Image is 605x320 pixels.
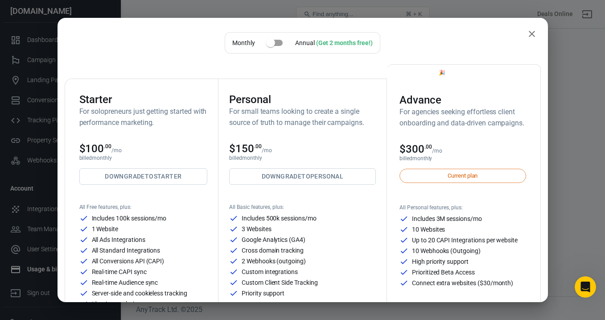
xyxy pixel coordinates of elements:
div: AnyTrack [37,150,66,159]
span: magic [439,70,445,76]
sup: .00 [104,143,111,150]
img: Profile image for Laurent [112,14,130,32]
span: Messages [119,247,149,253]
img: logo [18,17,82,31]
p: your current plan [439,68,487,78]
sup: .00 [254,143,262,150]
p: Includes 500k sessions/mo [242,215,317,221]
p: billed monthly [229,155,376,161]
div: Recent message [18,128,160,137]
img: Profile image for Jose [129,14,147,32]
p: Includes 100k sessions/mo [92,215,167,221]
p: Prioritized Beta Access [412,269,475,275]
p: 10 Webhooks (Outgoing) [412,248,481,254]
div: Close [153,14,169,30]
p: What do you want to track [DATE]? [18,79,161,109]
h3: Advance [399,94,526,106]
p: Real-time Audience sync [92,279,158,286]
a: DowngradetoPersonal [229,168,376,185]
h6: For agencies seeking effortless client onboarding and data-driven campaigns. [399,106,526,129]
div: Contact support [9,171,169,196]
div: Recent messageJose avatarLaurent avatarAsk away! I'm a 🤖 trained on AnyTrack knowledge base!AnyTr... [9,120,169,167]
p: Up to 20 CAPI Integrations per website [412,237,518,243]
p: 3 Websites [242,226,272,232]
p: All Standard Integrations [92,247,161,254]
h3: Personal [229,93,376,106]
p: Custom integrations [242,269,298,275]
h3: Starter [79,93,208,106]
p: Real-time CAPI sync [92,269,147,275]
img: Laurent avatar [24,146,35,157]
p: Includes 3M sessions/mo [412,216,482,222]
h6: For solopreneurs just getting started with performance marketing. [79,106,208,128]
p: All Personal features, plus: [399,204,526,211]
div: (Get 2 months free!) [316,39,373,46]
span: Current plan [443,171,482,180]
p: Connect extra websites ($30/month) [412,280,513,286]
span: $100 [79,142,112,155]
div: Annual [295,38,373,48]
p: Monthly [232,38,255,48]
p: Custom Client Side Tracking [242,279,318,286]
p: billed monthly [79,155,208,161]
button: close [523,25,541,43]
sup: .00 [424,144,432,150]
p: /mo [262,147,272,154]
p: All Ads Integrations [92,237,145,243]
div: Knowledge Base [18,208,149,217]
iframe: Intercom live chat [575,276,596,298]
p: 2 Webhooks (outgoing) [242,258,306,264]
span: Home [34,247,54,253]
p: /mo [111,147,122,154]
span: $300 [399,143,432,155]
p: High priority support [412,258,469,265]
div: Jose avatarLaurent avatarAsk away! I'm a 🤖 trained on AnyTrack knowledge base!AnyTrack•1h ago [9,133,169,166]
p: billed monthly [399,155,526,162]
a: DowngradetoStarter [79,168,208,185]
p: Server-side and cookieless tracking [92,290,187,296]
p: 1 Website [92,226,119,232]
p: Priority support [242,290,284,296]
button: Messages [89,224,178,260]
div: • 1h ago [67,150,93,159]
p: 10 Websites [412,226,445,233]
p: /mo [432,148,442,154]
p: Google Analytics (GA4) [242,237,305,243]
span: $150 [229,142,262,155]
p: All Basic features, plus: [229,204,376,210]
p: Hi Deals 👋 [18,63,161,79]
h6: For small teams looking to create a single source of truth to manage their campaigns. [229,106,376,128]
img: Jose avatar [17,146,28,157]
a: Knowledge Base [13,204,165,221]
p: Identity resolution [92,301,141,307]
p: All Free features, plus: [79,204,208,210]
p: Cross domain tracking [242,247,304,254]
p: All Conversions API (CAPI) [92,258,165,264]
span: Ask away! I'm a 🤖 trained on AnyTrack knowledge base! [37,141,216,149]
div: Contact support [18,179,149,188]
